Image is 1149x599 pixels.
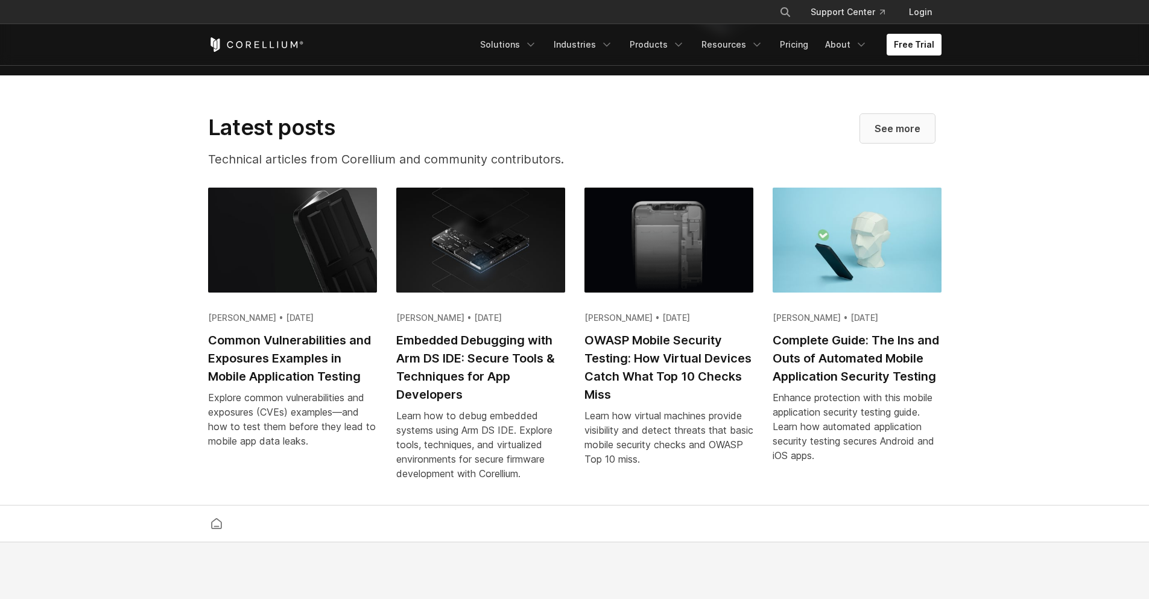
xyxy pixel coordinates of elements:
img: Embedded Debugging with Arm DS IDE: Secure Tools & Techniques for App Developers [396,188,565,293]
a: Products [622,34,692,55]
div: Learn how to debug embedded systems using Arm DS IDE. Explore tools, techniques, and virtualized ... [396,408,565,481]
div: Navigation Menu [765,1,942,23]
img: Complete Guide: The Ins and Outs of Automated Mobile Application Security Testing [773,188,942,293]
a: Login [899,1,942,23]
p: Technical articles from Corellium and community contributors. [208,150,619,168]
a: Visit our blog [860,114,935,143]
a: Industries [546,34,620,55]
a: Complete Guide: The Ins and Outs of Automated Mobile Application Security Testing [PERSON_NAME] •... [773,188,942,477]
h2: OWASP Mobile Security Testing: How Virtual Devices Catch What Top 10 Checks Miss [584,331,753,404]
div: Navigation Menu [473,34,942,55]
a: OWASP Mobile Security Testing: How Virtual Devices Catch What Top 10 Checks Miss [PERSON_NAME] • ... [584,188,753,481]
div: Enhance protection with this mobile application security testing guide. Learn how automated appli... [773,390,942,463]
a: Corellium Home [208,37,304,52]
a: Support Center [801,1,894,23]
div: [PERSON_NAME] • [DATE] [208,312,377,324]
button: Search [774,1,796,23]
a: Resources [694,34,770,55]
a: About [818,34,875,55]
div: [PERSON_NAME] • [DATE] [584,312,753,324]
span: See more [875,121,920,136]
img: Common Vulnerabilities and Exposures Examples in Mobile Application Testing [208,188,377,293]
img: OWASP Mobile Security Testing: How Virtual Devices Catch What Top 10 Checks Miss [584,188,753,293]
a: Pricing [773,34,815,55]
a: Corellium home [206,515,227,532]
h2: Complete Guide: The Ins and Outs of Automated Mobile Application Security Testing [773,331,942,385]
div: Learn how virtual machines provide visibility and detect threats that basic mobile security check... [584,408,753,466]
a: Common Vulnerabilities and Exposures Examples in Mobile Application Testing [PERSON_NAME] • [DATE... [208,188,377,463]
a: Free Trial [887,34,942,55]
div: [PERSON_NAME] • [DATE] [396,312,565,324]
h2: Common Vulnerabilities and Exposures Examples in Mobile Application Testing [208,331,377,385]
h2: Embedded Debugging with Arm DS IDE: Secure Tools & Techniques for App Developers [396,331,565,404]
div: [PERSON_NAME] • [DATE] [773,312,942,324]
a: Solutions [473,34,544,55]
h2: Latest posts [208,114,619,141]
a: Embedded Debugging with Arm DS IDE: Secure Tools & Techniques for App Developers [PERSON_NAME] • ... [396,188,565,495]
div: Explore common vulnerabilities and exposures (CVEs) examples—and how to test them before they lea... [208,390,377,448]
